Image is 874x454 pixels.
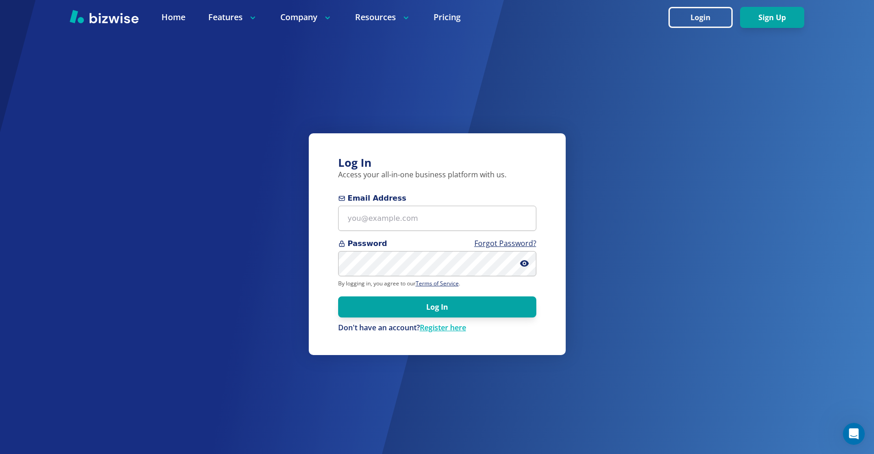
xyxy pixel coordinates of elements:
a: Sign Up [740,13,804,22]
button: Login [668,7,733,28]
a: Forgot Password? [474,238,536,248]
p: Features [208,11,257,23]
div: Don't have an account?Register here [338,323,536,333]
button: Sign Up [740,7,804,28]
a: Home [161,11,185,23]
iframe: Intercom live chat [843,423,865,445]
p: Resources [355,11,411,23]
a: Terms of Service [416,279,459,287]
img: Bizwise Logo [70,10,139,23]
p: Access your all-in-one business platform with us. [338,170,536,180]
button: Log In [338,296,536,317]
input: you@example.com [338,206,536,231]
a: Register here [420,323,466,333]
span: Email Address [338,193,536,204]
p: Company [280,11,332,23]
a: Login [668,13,740,22]
p: By logging in, you agree to our . [338,280,536,287]
span: Password [338,238,536,249]
a: Pricing [434,11,461,23]
h3: Log In [338,155,536,170]
p: Don't have an account? [338,323,536,333]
